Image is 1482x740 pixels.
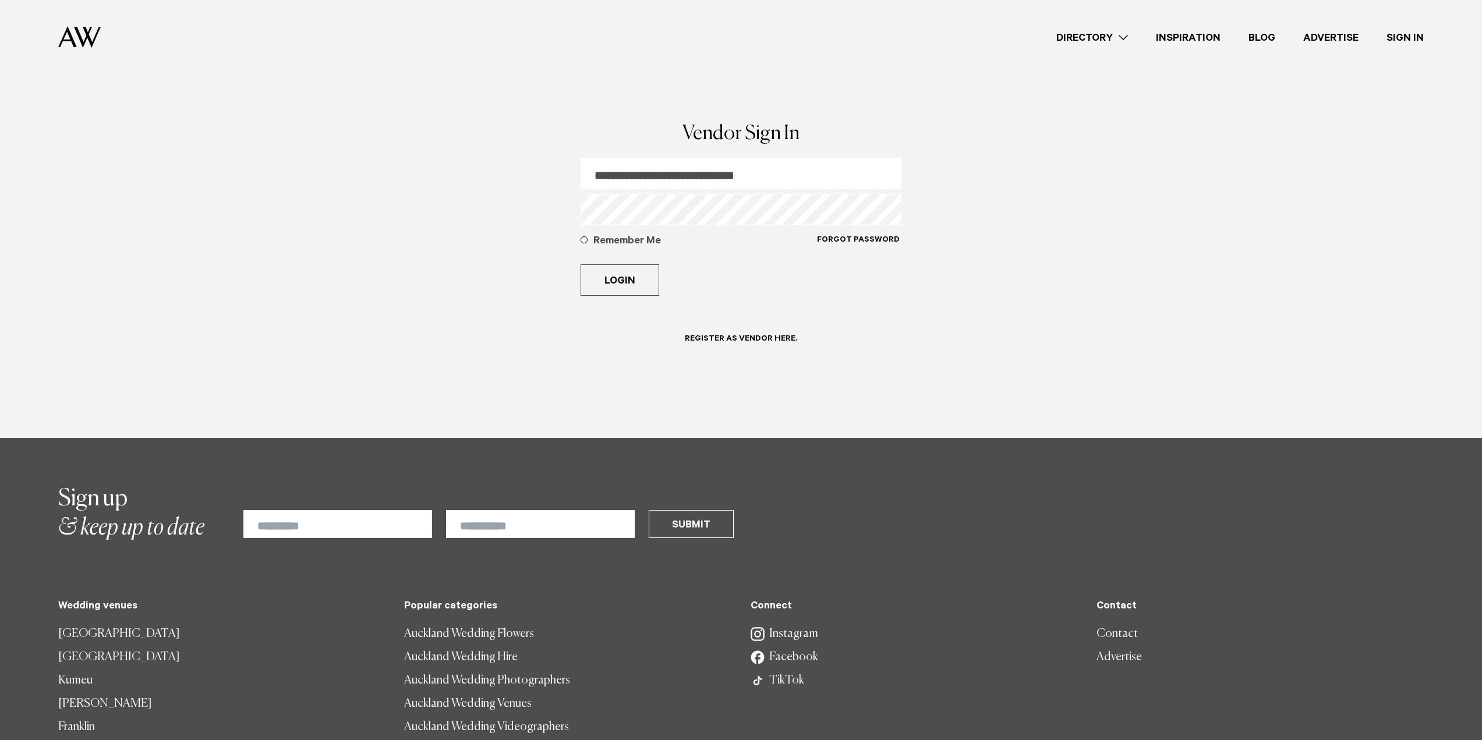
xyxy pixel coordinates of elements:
a: Instagram [751,622,1078,646]
a: Forgot Password [816,235,900,260]
img: Auckland Weddings Logo [58,26,101,48]
a: Directory [1042,30,1142,45]
button: Login [581,264,659,296]
span: Sign up [58,487,128,511]
a: Advertise [1097,646,1424,669]
a: Blog [1235,30,1289,45]
a: [PERSON_NAME] [58,692,385,716]
a: Register as Vendor here. [671,324,811,362]
h2: & keep up to date [58,484,204,543]
a: Auckland Wedding Venues [404,692,731,716]
h5: Contact [1097,601,1424,613]
h1: Vendor Sign In [581,124,902,144]
a: Sign In [1373,30,1438,45]
a: Kumeu [58,669,385,692]
a: Facebook [751,646,1078,669]
a: TikTok [751,669,1078,692]
button: Submit [649,510,734,538]
a: [GEOGRAPHIC_DATA] [58,646,385,669]
a: Auckland Wedding Videographers [404,716,731,739]
a: [GEOGRAPHIC_DATA] [58,622,385,646]
a: Auckland Wedding Photographers [404,669,731,692]
a: Advertise [1289,30,1373,45]
h5: Popular categories [404,601,731,613]
a: Inspiration [1142,30,1235,45]
a: Auckland Wedding Flowers [404,622,731,646]
a: Contact [1097,622,1424,646]
h5: Remember Me [593,235,817,249]
h5: Wedding venues [58,601,385,613]
h5: Connect [751,601,1078,613]
a: Auckland Wedding Hire [404,646,731,669]
a: Franklin [58,716,385,739]
h6: Forgot Password [817,235,900,246]
h6: Register as Vendor here. [685,334,797,345]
